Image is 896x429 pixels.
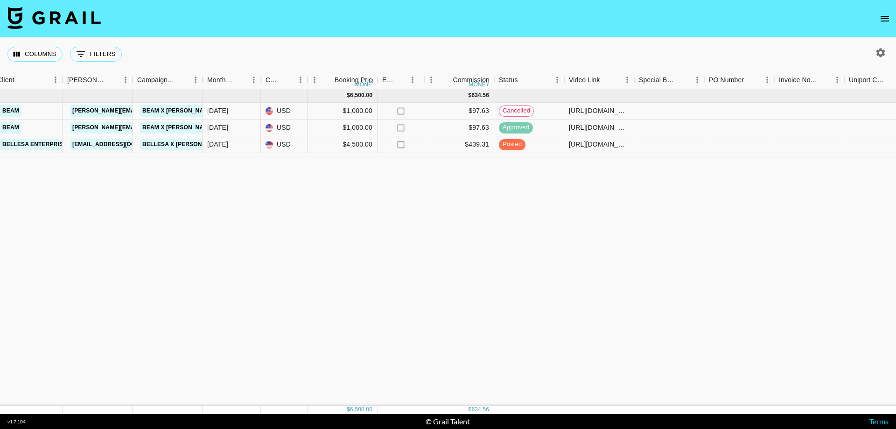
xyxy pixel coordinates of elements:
a: [PERSON_NAME][EMAIL_ADDRESS][DOMAIN_NAME] [70,122,222,134]
div: Commission [453,71,490,89]
button: Menu [49,73,63,87]
div: money [469,82,490,87]
button: Menu [308,73,322,87]
a: [EMAIL_ADDRESS][DOMAIN_NAME] [70,139,175,150]
div: Expenses: Remove Commission? [382,71,395,89]
a: Beam x [PERSON_NAME] [140,122,217,134]
div: 634.56 [471,91,489,99]
div: Month Due [203,71,261,89]
button: Menu [294,73,308,87]
button: Sort [677,73,690,86]
button: Menu [406,73,420,87]
div: https://www.youtube.com/watch?v=8Ombq0wvI4s [569,140,629,149]
span: posted [499,140,525,149]
div: Expenses: Remove Commission? [378,71,424,89]
button: Menu [119,73,133,87]
div: $1,000.00 [308,103,378,120]
button: Sort [105,73,119,86]
button: Sort [440,73,453,86]
div: Invoice Notes [774,71,844,89]
button: Sort [744,73,757,86]
div: Video Link [569,71,600,89]
button: Sort [817,73,830,86]
div: $ [347,406,350,414]
button: Sort [280,73,294,86]
div: USD [261,120,308,136]
div: Sep '25 [207,106,228,115]
div: Currency [261,71,308,89]
div: Month Due [207,71,234,89]
button: open drawer [875,9,894,28]
button: Sort [175,73,189,86]
div: Status [494,71,564,89]
div: Sep '25 [207,123,228,132]
button: Menu [620,73,634,87]
button: Menu [247,73,261,87]
span: cancelled [499,106,533,115]
button: Menu [690,73,704,87]
div: Campaign (Type) [137,71,175,89]
img: Grail Talent [7,7,101,29]
div: USD [261,136,308,153]
button: Sort [600,73,613,86]
div: https://www.youtube.com/watch?v=IuaUtMj2eQA [569,123,629,132]
button: Menu [760,73,774,87]
button: Menu [424,73,438,87]
div: $ [469,91,472,99]
div: 634.56 [471,406,489,414]
div: PO Number [704,71,774,89]
div: https://www.youtube.com/watch?v=IuaUtMj2eQA [569,106,629,115]
a: Beam x [PERSON_NAME] [140,105,217,117]
button: Menu [189,73,203,87]
div: [PERSON_NAME] [67,71,105,89]
div: $ [347,91,350,99]
div: Booker [63,71,133,89]
button: Sort [234,73,247,86]
a: [PERSON_NAME][EMAIL_ADDRESS][DOMAIN_NAME] [70,105,222,117]
div: $4,500.00 [308,136,378,153]
span: approved [499,123,533,132]
button: Sort [395,73,408,86]
button: Show filters [70,47,122,62]
div: $439.31 [424,136,494,153]
div: Special Booking Type [639,71,677,89]
div: Campaign (Type) [133,71,203,89]
div: Currency [266,71,280,89]
div: money [355,82,376,87]
button: Sort [518,73,531,86]
a: Terms [869,417,889,426]
div: Invoice Notes [779,71,817,89]
div: $97.63 [424,103,494,120]
div: Sep '25 [207,140,228,149]
button: Select columns [7,47,63,62]
div: Uniport Contact Email [849,71,887,89]
div: Status [499,71,518,89]
button: Menu [830,73,844,87]
div: $1,000.00 [308,120,378,136]
button: Sort [322,73,335,86]
div: v 1.7.104 [7,419,26,425]
div: USD [261,103,308,120]
div: Video Link [564,71,634,89]
div: $ [469,406,472,414]
div: $97.63 [424,120,494,136]
div: Booking Price [335,71,376,89]
a: Bellesa x [PERSON_NAME] [140,139,226,150]
button: Sort [14,73,28,86]
div: © Grail Talent [426,417,470,426]
div: 6,500.00 [350,406,372,414]
div: PO Number [709,71,744,89]
button: Menu [550,73,564,87]
div: Special Booking Type [634,71,704,89]
div: 6,500.00 [350,91,372,99]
